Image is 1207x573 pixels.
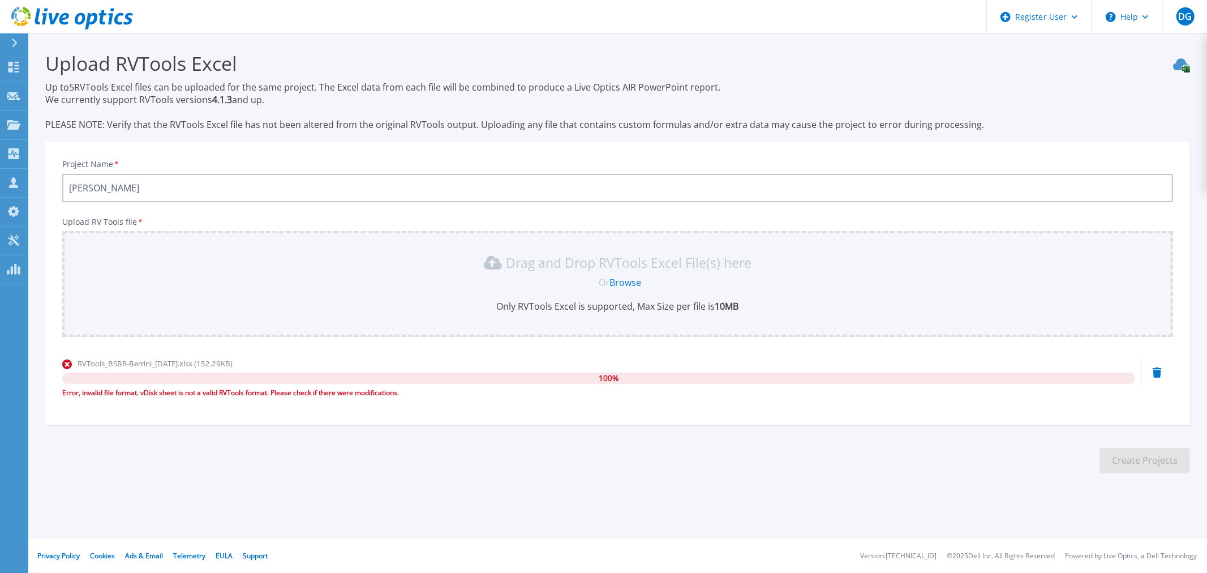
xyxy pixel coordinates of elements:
[45,81,1190,131] p: Up to 5 RVTools Excel files can be uploaded for the same project. The Excel data from each file w...
[715,300,739,313] b: 10MB
[216,551,233,561] a: EULA
[243,551,268,561] a: Support
[78,358,233,369] span: RVTools_BSBR-Berrini_[DATE].xlsx (152.29KB)
[69,254,1166,313] div: Drag and Drop RVTools Excel File(s) here OrBrowseOnly RVTools Excel is supported, Max Size per fi...
[45,50,1190,76] h3: Upload RVTools Excel
[506,257,752,268] p: Drag and Drop RVTools Excel File(s) here
[599,276,609,289] span: Or
[62,217,1173,226] p: Upload RV Tools file
[1099,448,1190,473] button: Create Projects
[62,174,1173,202] input: Enter Project Name
[860,553,937,560] li: Version: [TECHNICAL_ID]
[609,276,641,289] a: Browse
[62,387,1135,399] div: Error, invalid file format. vDisk sheet is not a valid RVTools format. Please check if there were...
[62,160,120,168] label: Project Name
[212,93,232,106] strong: 4.1.3
[599,373,618,384] span: 100 %
[125,551,163,561] a: Ads & Email
[947,553,1055,560] li: © 2025 Dell Inc. All Rights Reserved
[1065,553,1197,560] li: Powered by Live Optics, a Dell Technology
[1178,12,1192,21] span: DG
[173,551,205,561] a: Telemetry
[90,551,115,561] a: Cookies
[37,551,80,561] a: Privacy Policy
[69,300,1166,313] p: Only RVTools Excel is supported, Max Size per file is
